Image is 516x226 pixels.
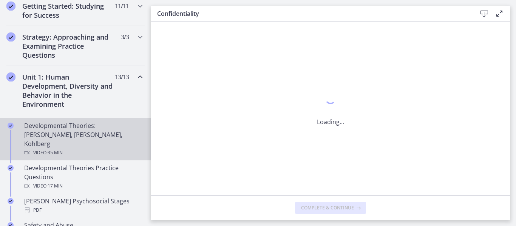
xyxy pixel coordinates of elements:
span: 11 / 11 [115,2,129,11]
div: Developmental Theories: [PERSON_NAME], [PERSON_NAME], Kohlberg [24,121,142,157]
i: Completed [8,165,14,171]
h3: Confidentiality [157,9,465,18]
div: [PERSON_NAME] Psychosocial Stages [24,197,142,215]
i: Completed [6,32,15,42]
i: Completed [8,198,14,204]
h2: Getting Started: Studying for Success [22,2,114,20]
span: 3 / 3 [121,32,129,42]
i: Completed [6,72,15,81]
h2: Strategy: Approaching and Examining Practice Questions [22,32,114,60]
p: Loading... [317,117,344,126]
div: Video [24,148,142,157]
span: · 35 min [46,148,63,157]
div: Video [24,181,142,191]
i: Completed [6,2,15,11]
div: Developmental Theories Practice Questions [24,163,142,191]
i: Completed [8,123,14,129]
span: 13 / 13 [115,72,129,81]
span: · 17 min [46,181,63,191]
button: Complete & continue [295,202,366,214]
div: PDF [24,206,142,215]
div: 1 [317,91,344,108]
span: Complete & continue [301,205,354,211]
h2: Unit 1: Human Development, Diversity and Behavior in the Environment [22,72,114,109]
